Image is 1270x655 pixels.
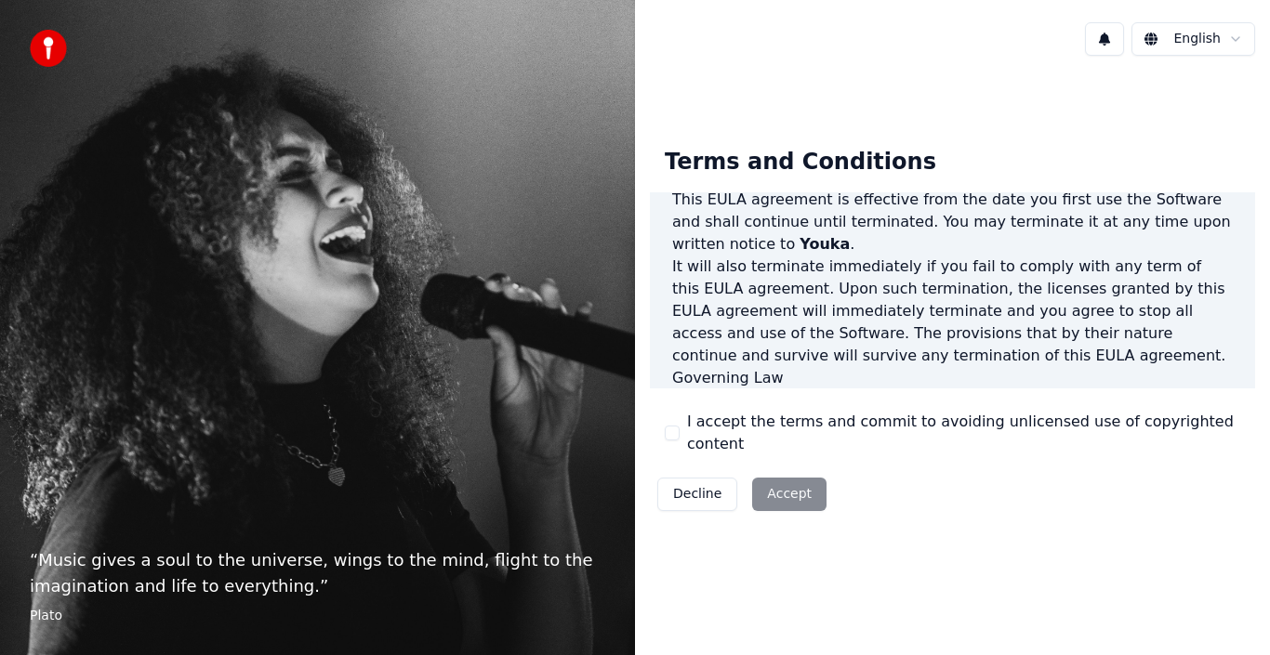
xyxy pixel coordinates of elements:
img: youka [30,30,67,67]
p: “ Music gives a soul to the universe, wings to the mind, flight to the imagination and life to ev... [30,547,605,599]
span: Youka [800,235,850,253]
h3: Governing Law [672,367,1233,389]
label: I accept the terms and commit to avoiding unlicensed use of copyrighted content [687,411,1240,455]
p: This EULA agreement is effective from the date you first use the Software and shall continue unti... [672,189,1233,255]
p: It will also terminate immediately if you fail to comply with any term of this EULA agreement. Up... [672,255,1233,367]
footer: Plato [30,607,605,625]
button: Decline [657,478,737,511]
div: Terms and Conditions [650,133,951,192]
